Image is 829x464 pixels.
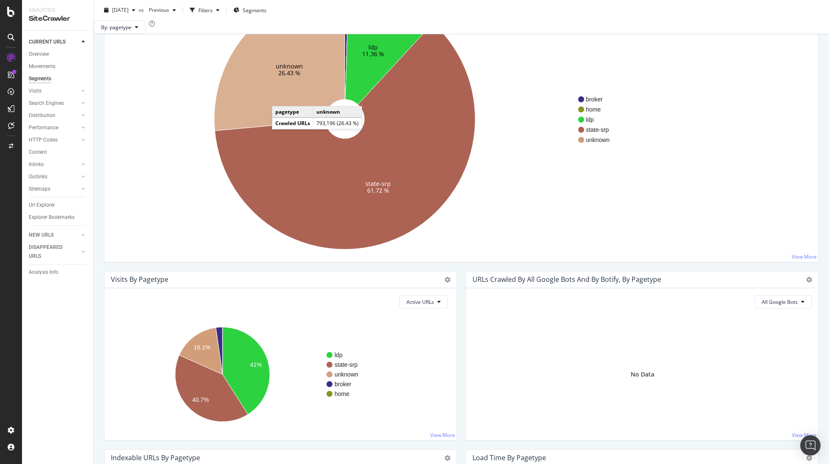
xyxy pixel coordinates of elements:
[29,62,88,71] a: Movements
[29,14,87,24] div: SiteCrawler
[29,136,58,145] div: HTTP Codes
[29,123,79,132] a: Performance
[29,7,87,14] div: Analytics
[278,68,300,76] text: 26.43 %
[29,74,88,83] a: Segments
[101,23,132,30] span: By: pagetype
[586,95,609,104] span: broker
[29,148,88,157] a: Content
[29,99,79,108] a: Search Engines
[29,231,79,240] a: NEW URLS
[29,185,79,194] a: Sitemaps
[335,371,358,378] text: unknown
[806,455,812,461] i: Options
[29,213,74,222] div: Explorer Bookmarks
[335,352,343,358] text: ldp
[94,20,145,34] button: By: pagetype
[29,38,79,46] a: CURRENT URLS
[187,3,223,17] button: Filters
[29,213,88,222] a: Explorer Bookmarks
[29,172,47,181] div: Outlinks
[29,268,88,277] a: Analysis Info
[29,185,50,194] div: Sitemaps
[29,111,79,120] a: Distribution
[29,87,79,96] a: Visits
[29,136,79,145] a: HTTP Codes
[29,62,55,71] div: Movements
[586,136,609,144] span: unknown
[230,3,270,17] button: Segments
[29,74,51,83] div: Segments
[365,180,391,188] text: state-srp
[368,43,378,51] text: ldp
[111,452,200,464] h4: Indexable URLs by pagetype
[250,361,262,368] text: 41%
[29,268,58,277] div: Analysis Info
[276,62,303,70] text: unknown
[313,106,362,117] td: unknown
[313,118,362,129] td: 793,196 (26.43 %)
[29,38,66,46] div: CURRENT URLS
[29,201,88,210] a: Url Explorer
[198,6,213,14] div: Filters
[335,381,351,388] text: broker
[362,50,384,58] text: 11.36 %
[145,3,179,17] button: Previous
[29,111,55,120] div: Distribution
[29,123,58,132] div: Performance
[792,431,817,439] a: View More
[145,6,169,14] span: Previous
[29,243,71,261] div: DISAPPEARED URLS
[29,160,44,169] div: Inlinks
[631,370,654,379] span: No Data
[112,6,129,14] span: 2025 Sep. 11th
[272,118,313,129] td: Crawled URLs
[29,87,41,96] div: Visits
[139,6,145,14] span: vs
[29,50,88,59] a: Overview
[472,274,661,285] h4: URLs Crawled by All Google Bots and by Botify, by pagetype
[29,99,64,108] div: Search Engines
[29,172,79,181] a: Outlinks
[29,160,79,169] a: Inlinks
[29,243,79,261] a: DISAPPEARED URLS
[586,126,609,134] span: state-srp
[101,3,139,17] button: [DATE]
[762,298,798,306] span: All Google Bots
[272,106,313,117] td: pagetype
[243,6,266,14] span: Segments
[800,435,821,456] div: Open Intercom Messenger
[755,295,812,308] button: All Google Bots
[472,452,546,464] h4: Load Time by pagetype
[586,105,609,114] span: home
[29,231,54,240] div: NEW URLS
[586,115,609,124] span: ldp
[335,361,358,368] text: state-srp
[367,186,389,194] text: 61.72 %
[29,148,47,157] div: Content
[399,295,448,308] button: Active URLs
[792,253,817,260] a: View More
[111,274,168,285] h4: Visits by pagetype
[430,431,455,439] a: View More
[29,50,49,59] div: Overview
[335,390,349,397] text: home
[29,201,55,210] div: Url Explorer
[445,455,450,461] i: Options
[406,298,434,306] span: Active URLs
[111,315,450,434] svg: A chart.
[445,277,450,283] i: Options
[194,344,211,351] text: 16.1%
[192,396,209,403] text: 40.7%
[806,277,812,283] i: Options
